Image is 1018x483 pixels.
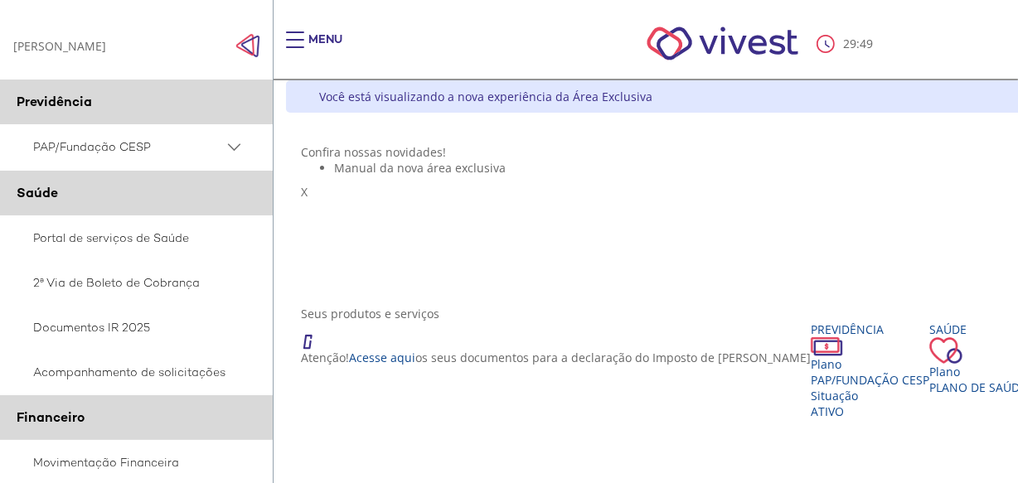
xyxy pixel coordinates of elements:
span: PAP/Fundação CESP [33,137,224,157]
span: Manual da nova área exclusiva [334,160,506,176]
div: Situação [811,388,929,403]
div: : [817,35,876,53]
span: 49 [860,36,873,51]
img: ico_coracao.png [929,337,962,364]
img: ico_atencao.png [301,321,329,350]
div: Menu [308,31,342,65]
span: 29 [843,36,856,51]
span: X [301,184,308,200]
span: Click to close side navigation. [235,33,260,58]
div: [PERSON_NAME] [13,38,106,54]
span: Ativo [811,403,844,419]
div: Você está visualizando a nova experiência da Área Exclusiva [319,89,652,104]
img: Fechar menu [235,33,260,58]
div: Plano [811,356,929,372]
img: Vivest [628,8,817,79]
span: Saúde [17,184,58,201]
p: Atenção! os seus documentos para a declaração do Imposto de [PERSON_NAME] [301,350,811,365]
span: Financeiro [17,408,85,426]
span: PAP/Fundação CESP [811,372,929,388]
img: ico_dinheiro.png [811,337,843,356]
a: Acesse aqui [349,350,415,365]
span: Previdência [17,93,92,110]
a: Previdência PlanoPAP/Fundação CESP SituaçãoAtivo [811,321,929,419]
div: Previdência [811,321,929,337]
